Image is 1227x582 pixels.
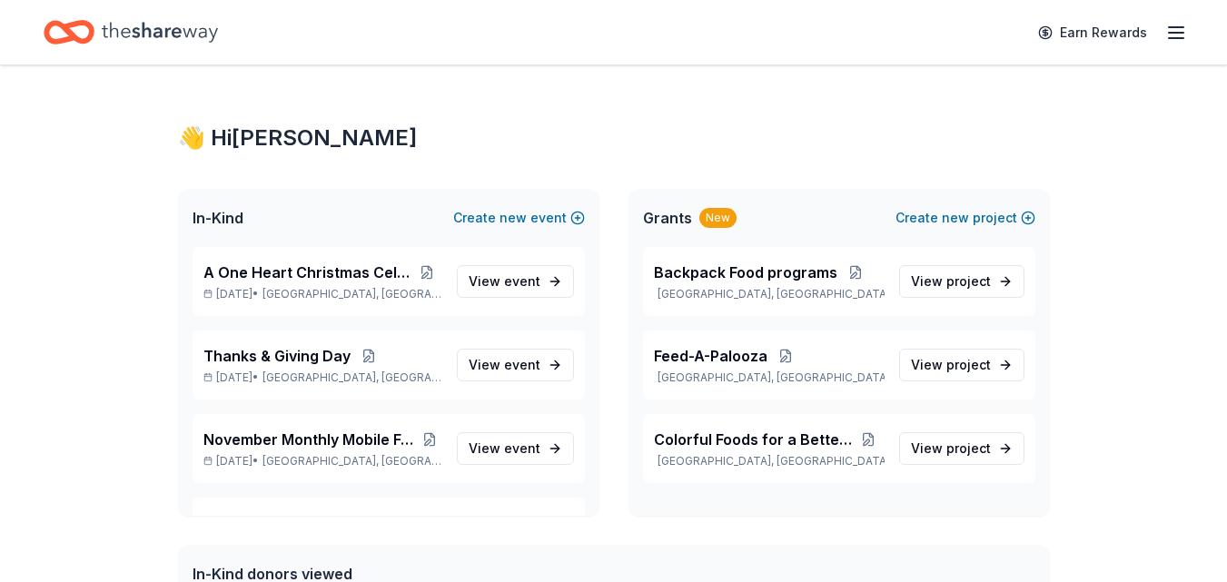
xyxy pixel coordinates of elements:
p: [GEOGRAPHIC_DATA], [GEOGRAPHIC_DATA] [654,370,885,385]
span: View [911,354,991,376]
span: Colorful Foods for a Better Start [654,429,853,450]
a: Home [44,11,218,54]
span: [GEOGRAPHIC_DATA], [GEOGRAPHIC_DATA] [262,454,441,469]
span: project [946,440,991,456]
p: [DATE] • [203,287,442,301]
span: Community Champion Awards Benefit Presented by: One Heart for Women and Children's [203,512,428,534]
span: project [946,357,991,372]
p: [DATE] • [203,454,442,469]
span: In-Kind [193,207,243,229]
span: event [504,440,540,456]
span: new [942,207,969,229]
span: event [504,357,540,372]
span: Grants [643,207,692,229]
button: Createnewevent [453,207,585,229]
a: View event [457,349,574,381]
div: New [699,208,737,228]
a: View event [457,265,574,298]
span: November Monthly Mobile Food Distribution [203,429,418,450]
p: [GEOGRAPHIC_DATA], [GEOGRAPHIC_DATA] [654,454,885,469]
span: Backpack Food programs [654,261,837,283]
span: Feed-A-Palooza [654,345,767,367]
span: View [469,271,540,292]
span: new [500,207,527,229]
a: View project [899,265,1024,298]
span: [GEOGRAPHIC_DATA], [GEOGRAPHIC_DATA] [262,370,441,385]
span: View [469,354,540,376]
p: [DATE] • [203,370,442,385]
span: project [946,273,991,289]
span: Thanks & Giving Day [203,345,351,367]
div: 👋 Hi [PERSON_NAME] [178,123,1050,153]
a: View project [899,432,1024,465]
span: View [469,438,540,459]
span: [GEOGRAPHIC_DATA], [GEOGRAPHIC_DATA] [262,287,441,301]
span: A One Heart Christmas Celebration [203,261,412,283]
span: View [911,438,991,459]
span: event [504,273,540,289]
span: View [911,271,991,292]
a: Earn Rewards [1027,16,1158,49]
a: View project [899,349,1024,381]
p: [GEOGRAPHIC_DATA], [GEOGRAPHIC_DATA] [654,287,885,301]
a: View event [457,432,574,465]
button: Createnewproject [896,207,1035,229]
